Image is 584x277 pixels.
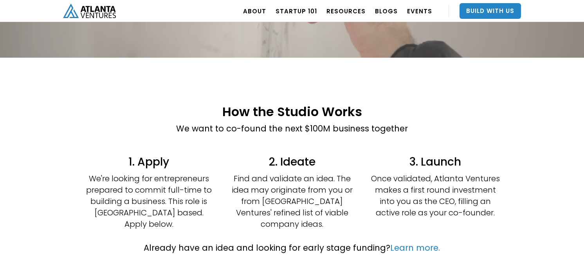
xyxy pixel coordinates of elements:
[176,105,408,118] h2: How the Studio Works
[144,242,440,254] p: Already have an idea and looking for early stage funding?
[371,155,500,169] h4: 3. Launch
[460,3,521,19] a: Build With Us
[371,173,500,219] p: Once validated, Atlanta Ventures makes a first round investment into you as the CEO, filling an a...
[227,155,357,169] h4: 2. Ideate
[390,242,440,253] a: Learn more.
[84,155,213,169] h4: 1. Apply
[84,173,213,230] p: We're looking for entrepreneurs prepared to commit full-time to building a business. This role is...
[227,173,357,230] p: Find and validate an idea. The idea may originate from you or from [GEOGRAPHIC_DATA] Ventures' re...
[176,122,408,135] p: We want to co-found the next $100M business together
